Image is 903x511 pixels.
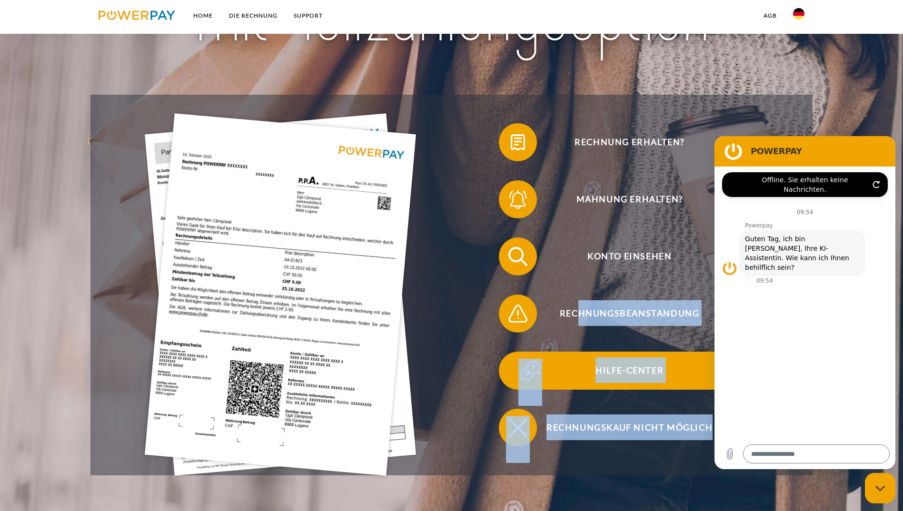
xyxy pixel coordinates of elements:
img: de [793,8,804,20]
img: single_invoice_powerpay_de.jpg [145,113,416,476]
img: qb_search.svg [506,245,530,268]
button: Rechnung erhalten? [499,123,746,161]
span: Rechnungskauf nicht möglich [513,409,746,447]
button: Hilfe-Center [499,352,746,390]
img: qb_help.svg [518,359,542,383]
span: Hilfe-Center [513,352,746,390]
button: Konto einsehen [499,237,746,275]
a: Home [185,7,221,24]
a: SUPPORT [286,7,331,24]
span: Mahnung erhalten? [513,180,746,218]
img: qb_close.svg [506,416,530,440]
a: agb [755,7,785,24]
a: DIE RECHNUNG [221,7,286,24]
img: qb_bill.svg [506,130,530,154]
button: Rechnungsbeanstandung [499,295,746,333]
button: Mahnung erhalten? [499,180,746,218]
iframe: Messaging-Fenster [714,136,895,469]
span: Rechnungsbeanstandung [513,295,746,333]
button: Rechnungskauf nicht möglich [499,409,746,447]
span: Konto einsehen [513,237,746,275]
iframe: Schaltfläche zum Öffnen des Messaging-Fensters; Konversation läuft [865,473,895,503]
span: Rechnung erhalten? [513,123,746,161]
img: logo-powerpay.svg [99,10,175,20]
img: qb_warning.svg [506,302,530,325]
img: qb_bell.svg [506,187,530,211]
